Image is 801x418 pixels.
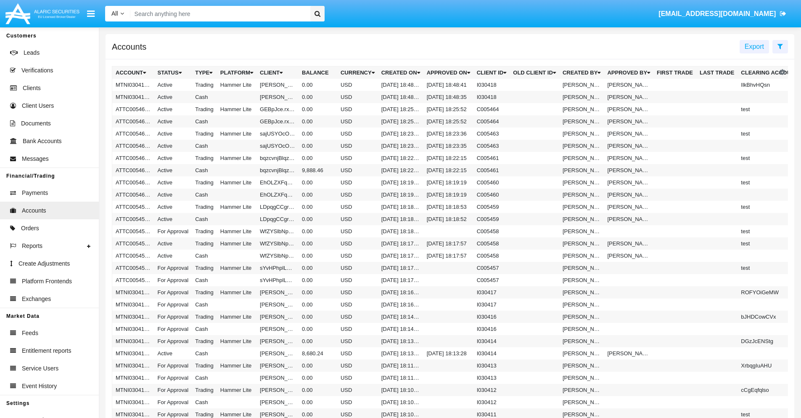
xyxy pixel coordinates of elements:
td: 0.00 [299,140,337,152]
td: C005464 [473,115,510,128]
td: Hammer Lite [217,262,256,274]
td: C005461 [473,164,510,176]
td: [PERSON_NAME] [559,91,604,103]
td: Hammer Lite [217,152,256,164]
th: Approved On [423,67,473,79]
td: [DATE] 18:48:30 [378,79,423,91]
td: ATTC005460AC1 [112,189,154,201]
td: USD [337,237,378,250]
td: [DATE] 18:19:19 [423,189,473,201]
td: Hammer Lite [217,237,256,250]
td: [PERSON_NAME] [604,164,653,176]
td: [PERSON_NAME] [256,335,299,347]
td: C005458 [473,225,510,237]
td: Active [154,140,192,152]
td: Cash [192,115,217,128]
td: USD [337,335,378,347]
td: Active [154,103,192,115]
td: MTNI030416A1 [112,311,154,323]
td: 0.00 [299,201,337,213]
td: [DATE] 18:19:19 [423,176,473,189]
td: USD [337,323,378,335]
td: Cash [192,213,217,225]
td: USD [337,250,378,262]
td: [PERSON_NAME] [559,176,604,189]
td: [DATE] 18:18:52 [423,213,473,225]
th: Last Trade [696,67,738,79]
td: [PERSON_NAME] [559,286,604,298]
td: ATTC005458A2 [112,225,154,237]
span: Bank Accounts [23,137,62,146]
td: 8,680.24 [299,347,337,359]
td: 0.00 [299,274,337,286]
span: Messages [22,154,49,163]
th: Platform [217,67,256,79]
td: [PERSON_NAME] [559,201,604,213]
td: [PERSON_NAME] [256,311,299,323]
td: C005459 [473,213,510,225]
td: [PERSON_NAME] [559,274,604,286]
td: [PERSON_NAME] [256,347,299,359]
td: [PERSON_NAME] [604,128,653,140]
td: Trading [192,152,217,164]
th: First Trade [653,67,696,79]
td: ATTC005463AC1 [112,140,154,152]
td: [DATE] 18:48:41 [423,79,473,91]
td: Hammer Lite [217,79,256,91]
th: Created On [378,67,423,79]
td: 0.00 [299,176,337,189]
button: Export [740,40,769,53]
td: [DATE] 18:19:10 [378,189,423,201]
td: Cash [192,164,217,176]
td: bqzcvnjBlqzASNQ [256,164,299,176]
td: [DATE] 18:17:57 [423,250,473,262]
td: 0.00 [299,323,337,335]
td: [DATE] 18:18:33 [378,201,423,213]
span: [EMAIL_ADDRESS][DOMAIN_NAME] [658,10,776,17]
a: [EMAIL_ADDRESS][DOMAIN_NAME] [655,2,790,26]
td: [PERSON_NAME] [604,103,653,115]
td: MTNI030414AC1 [112,347,154,359]
td: Active [154,152,192,164]
td: [PERSON_NAME] [559,225,604,237]
td: sajUSYOcOmtbDNf [256,128,299,140]
td: [PERSON_NAME] [559,140,604,152]
td: USD [337,311,378,323]
td: Cash [192,274,217,286]
td: [DATE] 18:25:52 [423,103,473,115]
td: [PERSON_NAME] [559,250,604,262]
td: [PERSON_NAME] [256,79,299,91]
td: Hammer Lite [217,311,256,323]
td: I030416 [473,323,510,335]
td: [PERSON_NAME] [559,164,604,176]
td: MTNI030414A1 [112,335,154,347]
td: USD [337,128,378,140]
input: Search [130,6,307,21]
td: [PERSON_NAME] [559,115,604,128]
td: For Approval [154,286,192,298]
td: GEBpJce.rxQ5xhG [256,103,299,115]
td: [DATE] 18:17:49 [378,237,423,250]
td: USD [337,225,378,237]
td: ATTC005457AC1 [112,274,154,286]
td: [PERSON_NAME] [256,91,299,103]
td: 0.00 [299,262,337,274]
td: MTNI030418AC1 [112,91,154,103]
td: USD [337,91,378,103]
td: [DATE] 18:13:23 [378,335,423,347]
td: 0.00 [299,311,337,323]
span: Export [745,43,764,50]
td: [PERSON_NAME] [559,298,604,311]
td: [DATE] 18:19:11 [378,176,423,189]
td: I030417 [473,298,510,311]
td: For Approval [154,335,192,347]
td: 0.00 [299,298,337,311]
td: ATTC005458A1 [112,237,154,250]
th: Created By [559,67,604,79]
span: Reports [22,242,42,250]
span: Clients [23,84,41,93]
td: C005458 [473,237,510,250]
td: [DATE] 18:25:52 [423,115,473,128]
td: [DATE] 18:25:41 [378,115,423,128]
td: Active [154,201,192,213]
